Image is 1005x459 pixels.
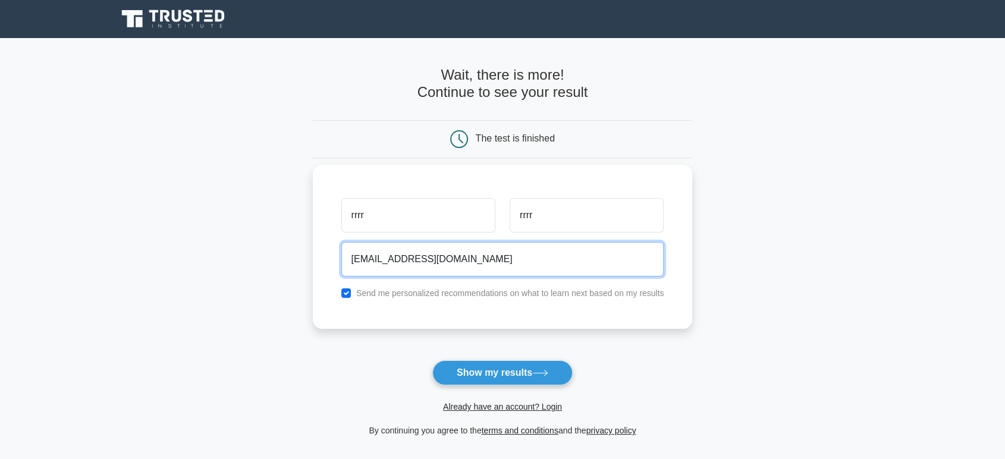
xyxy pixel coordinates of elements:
[476,133,555,143] div: The test is finished
[341,198,495,232] input: First name
[356,288,664,298] label: Send me personalized recommendations on what to learn next based on my results
[482,426,558,435] a: terms and conditions
[432,360,573,385] button: Show my results
[443,402,562,411] a: Already have an account? Login
[306,423,700,438] div: By continuing you agree to the and the
[510,198,664,232] input: Last name
[586,426,636,435] a: privacy policy
[341,242,664,276] input: Email
[313,67,693,101] h4: Wait, there is more! Continue to see your result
